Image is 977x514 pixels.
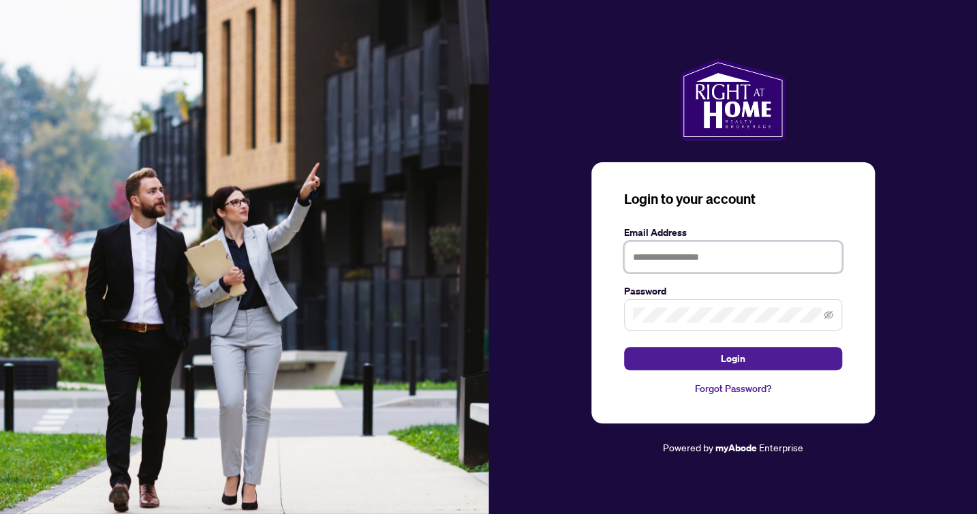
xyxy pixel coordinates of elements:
span: Powered by [663,441,713,453]
a: Forgot Password? [624,381,842,396]
a: myAbode [715,440,757,455]
img: ma-logo [680,59,786,140]
span: eye-invisible [824,310,833,320]
h3: Login to your account [624,190,842,209]
span: Login [721,348,745,369]
span: Enterprise [759,441,803,453]
label: Email Address [624,225,842,240]
label: Password [624,284,842,299]
button: Login [624,347,842,370]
